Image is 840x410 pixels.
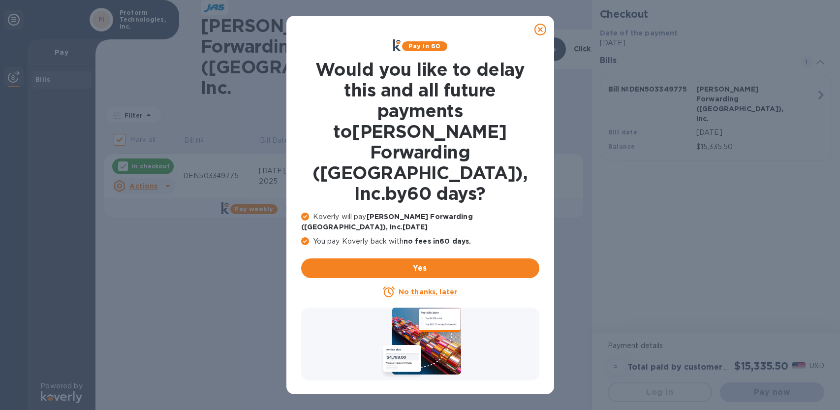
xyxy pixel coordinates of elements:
u: No thanks, later [399,288,457,296]
b: Pay in 60 [408,42,440,50]
h1: Would you like to delay this and all future payments to [PERSON_NAME] Forwarding ([GEOGRAPHIC_DAT... [301,59,539,204]
b: [PERSON_NAME] Forwarding ([GEOGRAPHIC_DATA]), Inc. [DATE] [301,213,473,231]
p: Koverly will pay [301,212,539,232]
button: Yes [301,258,539,278]
p: You pay Koverly back with [301,236,539,247]
span: Yes [309,262,531,274]
b: no fees in 60 days . [404,237,471,245]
